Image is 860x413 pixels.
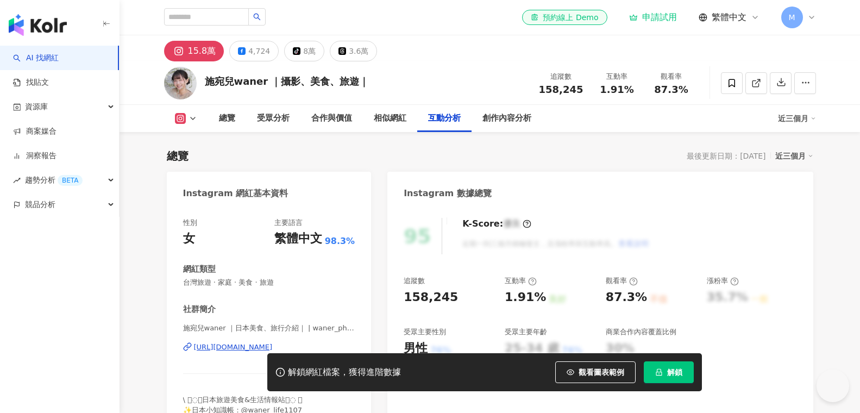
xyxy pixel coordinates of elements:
a: 找貼文 [13,77,49,88]
button: 8萬 [284,41,324,61]
span: rise [13,177,21,184]
div: 受眾主要年齡 [505,327,547,337]
div: 男性 [404,340,428,357]
div: 近三個月 [775,149,813,163]
span: lock [655,368,663,376]
div: 15.8萬 [188,43,216,59]
span: 98.3% [325,235,355,247]
span: 資源庫 [25,95,48,119]
span: 競品分析 [25,192,55,217]
div: [URL][DOMAIN_NAME] [194,342,273,352]
div: 總覽 [167,148,189,164]
div: 1.91% [505,289,546,306]
img: KOL Avatar [164,67,197,99]
button: 3.6萬 [330,41,377,61]
div: Instagram 數據總覽 [404,187,492,199]
div: 主要語言 [274,218,303,228]
div: 解鎖網紅檔案，獲得進階數據 [288,367,401,378]
div: 追蹤數 [539,71,583,82]
div: 觀看率 [606,276,638,286]
div: 繁體中文 [274,230,322,247]
span: 趨勢分析 [25,168,83,192]
button: 15.8萬 [164,41,224,61]
span: 158,245 [539,84,583,95]
div: BETA [58,175,83,186]
div: 總覽 [219,112,235,125]
div: K-Score : [462,218,531,230]
div: 觀看率 [651,71,692,82]
div: 受眾主要性別 [404,327,446,337]
div: 預約線上 Demo [531,12,598,23]
span: 解鎖 [667,368,682,377]
div: 受眾分析 [257,112,290,125]
a: searchAI 找網紅 [13,53,59,64]
div: 相似網紅 [374,112,406,125]
div: 87.3% [606,289,647,306]
div: Instagram 網紅基本資料 [183,187,288,199]
a: 洞察報告 [13,151,57,161]
div: 漲粉率 [707,276,739,286]
div: 追蹤數 [404,276,425,286]
div: 女 [183,230,195,247]
span: 繁體中文 [712,11,746,23]
div: 最後更新日期：[DATE] [687,152,765,160]
div: 性別 [183,218,197,228]
button: 4,724 [229,41,279,61]
a: 預約線上 Demo [522,10,607,25]
button: 觀看圖表範例 [555,361,636,383]
a: 商案媒合 [13,126,57,137]
div: 社群簡介 [183,304,216,315]
button: 解鎖 [644,361,694,383]
div: 互動率 [505,276,537,286]
img: logo [9,14,67,36]
div: 158,245 [404,289,458,306]
span: search [253,13,261,21]
a: 申請試用 [629,12,677,23]
span: 台灣旅遊 · 家庭 · 美食 · 旅遊 [183,278,355,287]
div: 商業合作內容覆蓋比例 [606,327,676,337]
div: 施宛兒waner ｜攝影、美食、旅遊｜ [205,74,369,88]
span: 觀看圖表範例 [579,368,624,377]
div: 網紅類型 [183,264,216,275]
span: M [788,11,795,23]
div: 8萬 [303,43,316,59]
div: 近三個月 [778,110,816,127]
div: 3.6萬 [349,43,368,59]
span: 施宛兒waner ｜日本美食、旅行介紹｜ | waner_photography [183,323,355,333]
span: 87.3% [654,84,688,95]
a: [URL][DOMAIN_NAME] [183,342,355,352]
span: 1.91% [600,84,633,95]
div: 互動分析 [428,112,461,125]
div: 創作內容分析 [482,112,531,125]
div: 互動率 [597,71,638,82]
div: 合作與價值 [311,112,352,125]
div: 4,724 [248,43,270,59]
